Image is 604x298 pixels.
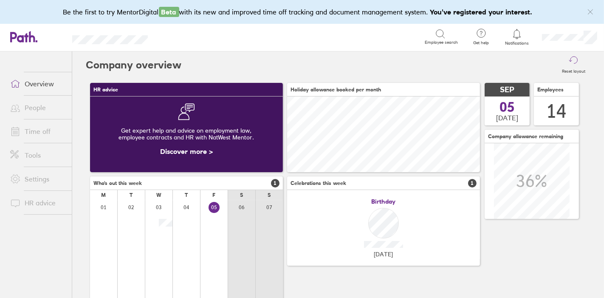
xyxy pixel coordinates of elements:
[500,100,515,114] span: 05
[500,85,514,94] span: SEP
[467,40,495,45] span: Get help
[557,66,590,74] label: Reset layout
[160,147,213,156] a: Discover more >
[97,120,276,148] div: Get expert help and advice on employment law, employee contracts and HR with NatWest Mentor.
[503,28,531,46] a: Notifications
[213,192,216,198] div: F
[159,7,179,17] span: Beta
[130,192,133,198] div: T
[3,147,72,164] a: Tools
[271,179,279,187] span: 1
[430,8,533,16] b: You've registered your interest.
[156,192,161,198] div: W
[372,198,396,205] span: Birthday
[425,40,458,45] span: Employee search
[102,192,106,198] div: M
[3,99,72,116] a: People
[86,51,181,79] h2: Company overview
[3,75,72,92] a: Overview
[185,192,188,198] div: T
[93,180,142,186] span: Who's out this week
[93,87,118,93] span: HR advice
[3,194,72,211] a: HR advice
[488,133,563,139] span: Company allowance remaining
[468,179,477,187] span: 1
[63,7,541,17] div: Be the first to try MentorDigital with its new and improved time off tracking and document manage...
[3,123,72,140] a: Time off
[240,192,243,198] div: S
[496,114,518,122] span: [DATE]
[291,180,346,186] span: Celebrations this week
[557,51,590,79] button: Reset layout
[3,170,72,187] a: Settings
[291,87,381,93] span: Holiday allowance booked per month
[268,192,271,198] div: S
[546,100,567,122] div: 14
[374,251,393,258] span: [DATE]
[537,87,564,93] span: Employees
[171,33,192,40] div: Search
[503,41,531,46] span: Notifications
